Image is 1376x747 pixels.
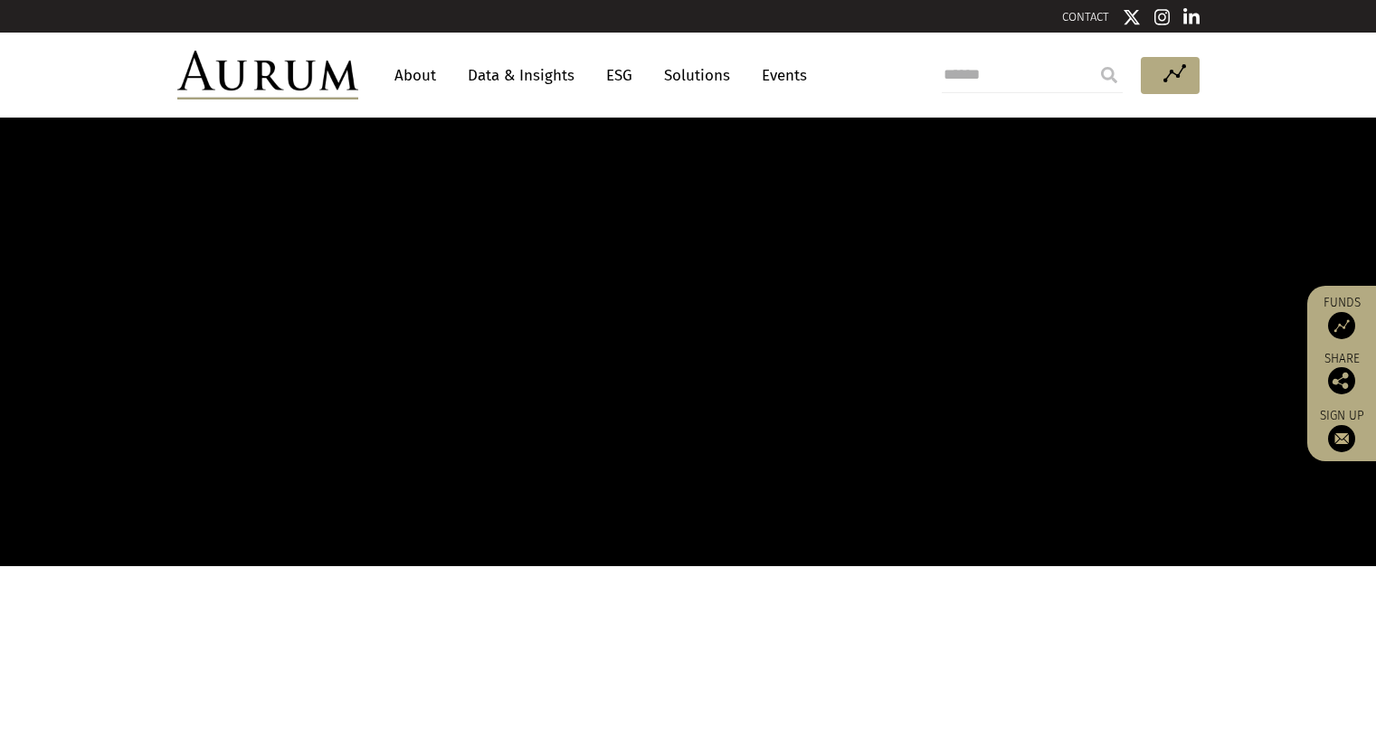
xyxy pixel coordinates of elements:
[177,51,358,99] img: Aurum
[1316,408,1367,452] a: Sign up
[1183,8,1200,26] img: Linkedin icon
[1154,8,1171,26] img: Instagram icon
[1062,10,1109,24] a: CONTACT
[385,59,445,92] a: About
[1328,367,1355,394] img: Share this post
[597,59,641,92] a: ESG
[753,59,807,92] a: Events
[1123,8,1141,26] img: Twitter icon
[655,59,739,92] a: Solutions
[1091,57,1127,93] input: Submit
[459,59,584,92] a: Data & Insights
[1328,425,1355,452] img: Sign up to our newsletter
[1328,312,1355,339] img: Access Funds
[1316,295,1367,339] a: Funds
[1316,353,1367,394] div: Share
